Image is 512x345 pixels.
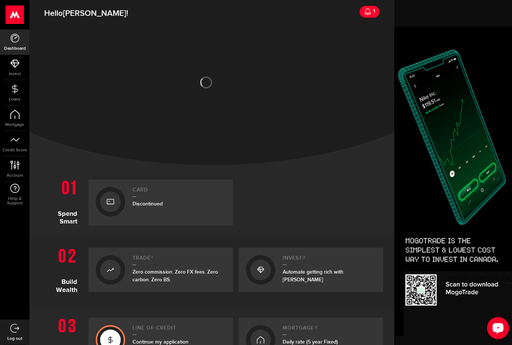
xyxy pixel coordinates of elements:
span: Zero commission. Zero FX fees. Zero carbon. Zero BS. [133,269,218,283]
img: Side-banner-trade-up-1126-380x1026 [394,27,512,345]
h2: Mortgage [283,325,376,335]
span: Automate getting rich with [PERSON_NAME] [283,269,343,283]
a: CardDiscontinued [88,180,233,226]
span: Hello ! [44,6,128,21]
sup: 1 [151,255,153,260]
h1: Spend Smart [40,176,83,226]
h1: Build Wealth [40,244,83,296]
sup: 3 [315,325,317,330]
span: Continue my application [133,339,188,345]
span: [PERSON_NAME] [63,8,126,18]
a: 1 [360,6,379,18]
div: 1 [371,4,375,19]
span: Discontinued [133,201,163,207]
sup: 2 [303,255,306,260]
span: Daily rate (5 year Fixed) [283,339,338,345]
a: Invest2Automate getting rich with [PERSON_NAME] [239,248,383,292]
h2: Card [133,187,226,197]
h2: Trade [133,255,226,265]
a: Trade1Zero commission. Zero FX fees. Zero carbon. Zero BS. [88,248,233,292]
iframe: LiveChat chat widget [481,314,512,345]
h2: Invest [283,255,376,265]
h2: Line of credit [133,325,226,335]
